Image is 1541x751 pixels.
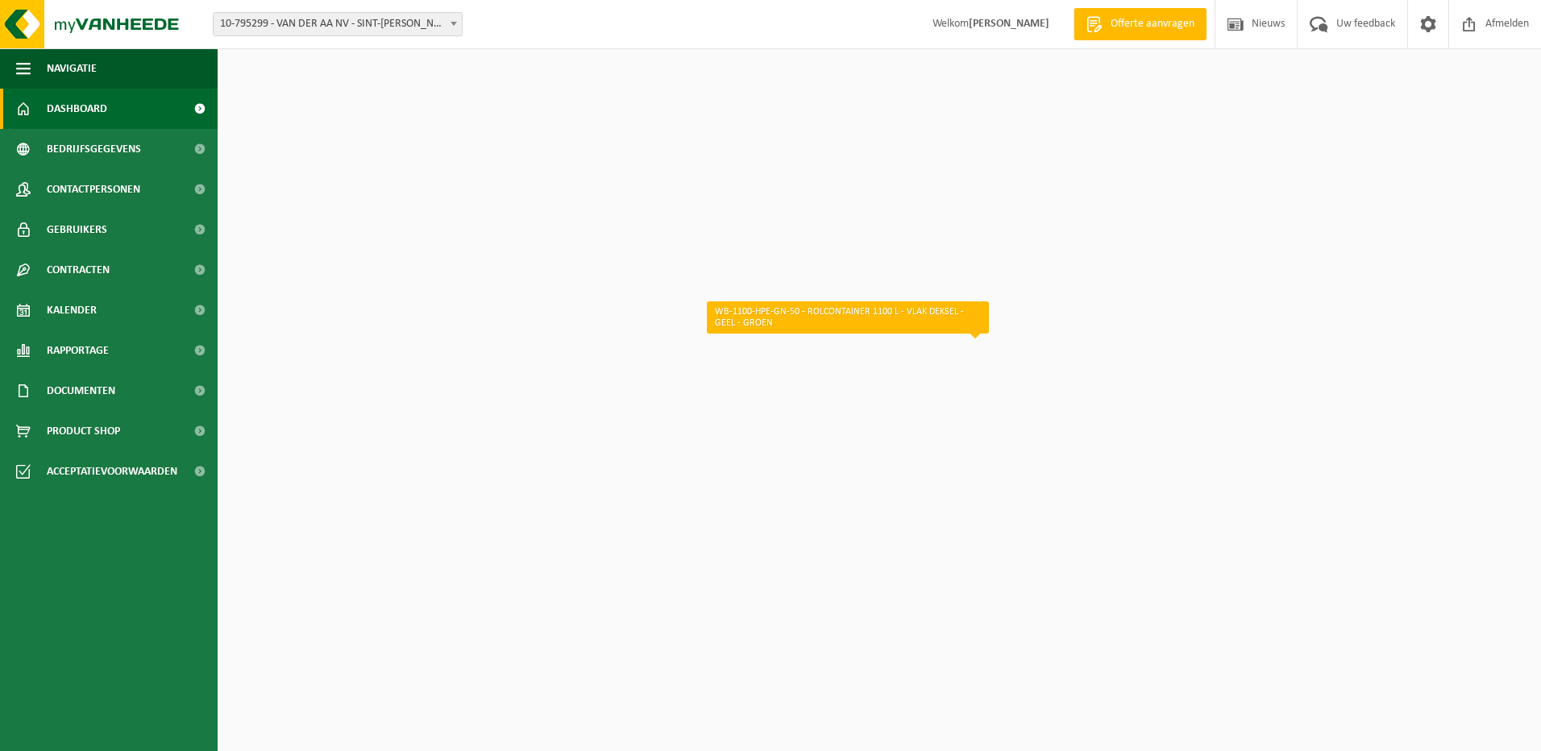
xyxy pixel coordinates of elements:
span: Contactpersonen [47,169,140,210]
span: Contracten [47,250,110,290]
strong: [PERSON_NAME] [969,18,1049,30]
span: Product Shop [47,411,120,451]
span: Bedrijfsgegevens [47,129,141,169]
span: Navigatie [47,48,97,89]
span: Acceptatievoorwaarden [47,451,177,492]
span: 10-795299 - VAN DER AA NV - SINT-GILLIS-WAAS [213,12,463,36]
span: Offerte aanvragen [1107,16,1198,32]
span: Documenten [47,371,115,411]
span: Rapportage [47,330,109,371]
span: Dashboard [47,89,107,129]
a: Offerte aanvragen [1074,8,1207,40]
span: 10-795299 - VAN DER AA NV - SINT-GILLIS-WAAS [214,13,462,35]
span: Gebruikers [47,210,107,250]
span: Kalender [47,290,97,330]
